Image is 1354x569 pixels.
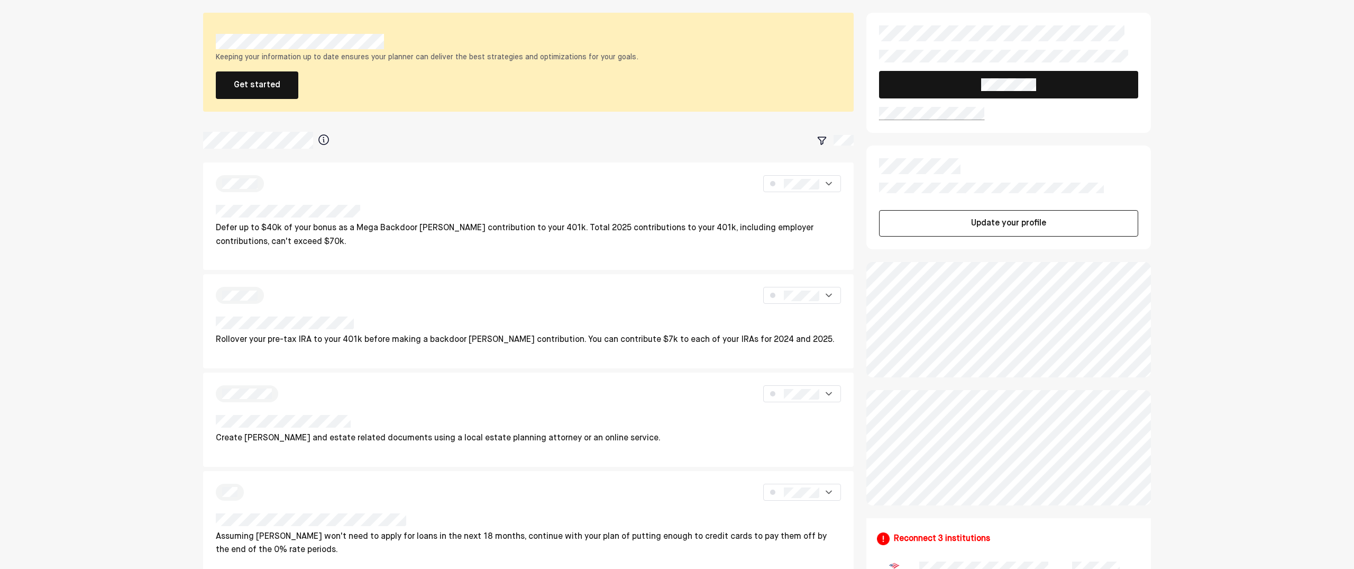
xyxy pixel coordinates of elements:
div: Keeping your information up to date ensures your planner can deliver the best strategies and opti... [216,51,747,63]
p: Rollover your pre-tax IRA to your 401k before making a backdoor [PERSON_NAME] contribution. You c... [216,333,835,347]
div: Reconnect 3 institutions [894,532,990,545]
button: Update your profile [879,210,1138,237]
p: Defer up to $40k of your bonus as a Mega Backdoor [PERSON_NAME] contribution to your 401k. Total ... [216,222,841,249]
p: Assuming [PERSON_NAME] won't need to apply for loans in the next 18 months, continue with your pl... [216,530,841,557]
button: Get started [216,71,298,99]
p: Create [PERSON_NAME] and estate related documents using a local estate planning attorney or an on... [216,432,661,446]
